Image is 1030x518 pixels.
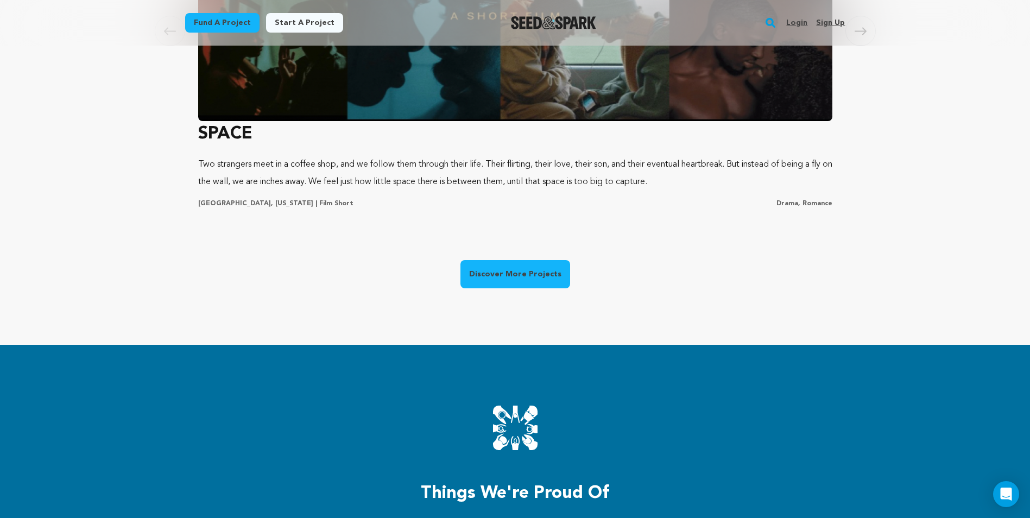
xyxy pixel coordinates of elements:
[319,200,353,207] span: Film Short
[198,121,832,147] h3: SPACE
[511,16,596,29] img: Seed&Spark Logo Dark Mode
[185,13,260,33] a: Fund a project
[185,481,845,507] h3: Things we're proud of
[493,406,538,450] img: Seed&Spark Community Icon
[460,260,570,288] a: Discover More Projects
[198,200,317,207] span: [GEOGRAPHIC_DATA], [US_STATE] |
[816,14,845,31] a: Sign up
[266,13,343,33] a: Start a project
[198,156,832,191] p: Two strangers meet in a coffee shop, and we follow them through their life. Their flirting, their...
[511,16,596,29] a: Seed&Spark Homepage
[776,199,832,208] p: Drama, Romance
[993,481,1019,507] div: Open Intercom Messenger
[786,14,807,31] a: Login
